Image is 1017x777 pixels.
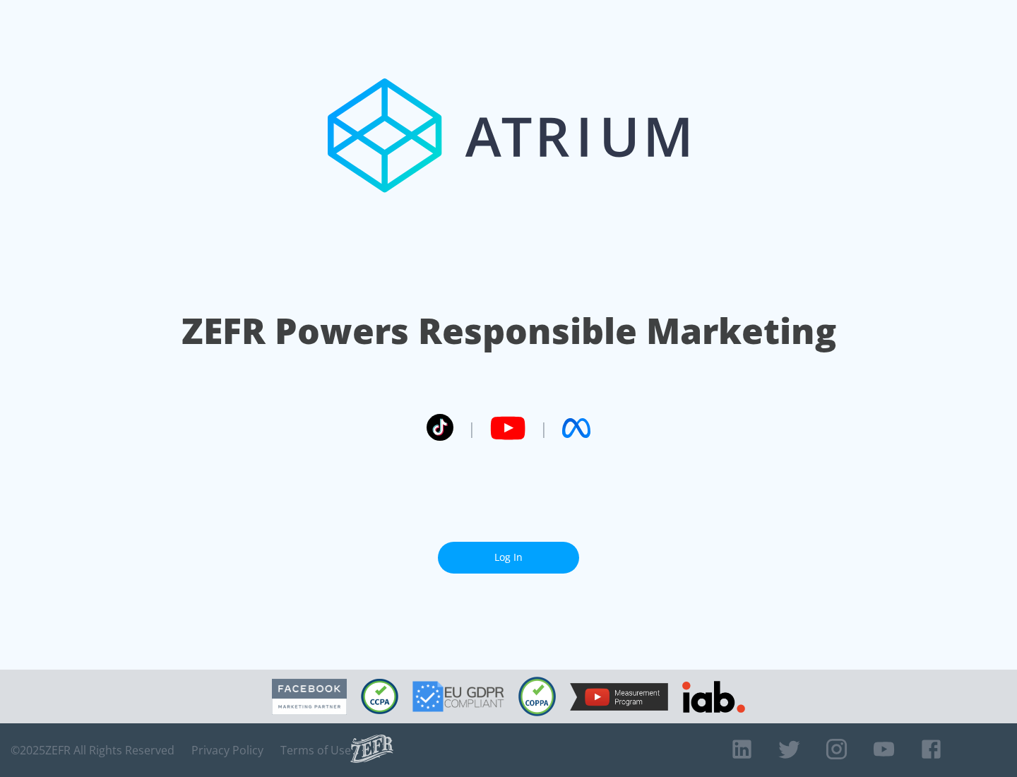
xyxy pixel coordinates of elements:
img: YouTube Measurement Program [570,683,668,711]
img: Facebook Marketing Partner [272,679,347,715]
a: Terms of Use [280,743,351,757]
img: CCPA Compliant [361,679,398,714]
img: GDPR Compliant [412,681,504,712]
span: | [540,417,548,439]
img: IAB [682,681,745,713]
span: © 2025 ZEFR All Rights Reserved [11,743,174,757]
a: Log In [438,542,579,574]
span: | [468,417,476,439]
img: COPPA Compliant [518,677,556,716]
h1: ZEFR Powers Responsible Marketing [182,307,836,355]
a: Privacy Policy [191,743,263,757]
